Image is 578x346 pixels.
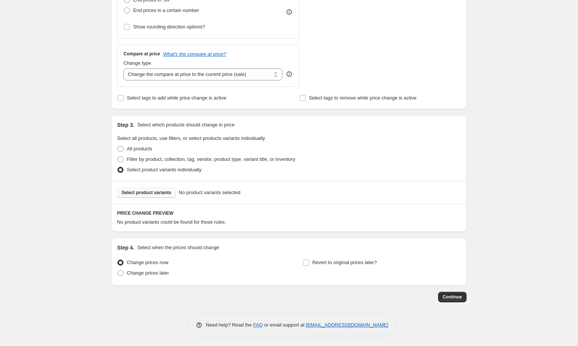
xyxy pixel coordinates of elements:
[253,322,263,328] a: FAQ
[285,70,293,78] div: help
[117,135,265,141] span: Select all products, use filters, or select products variants individually
[179,189,241,196] span: No product variants selected
[312,260,377,265] span: Revert to original prices later?
[127,167,201,172] span: Select product variants individually
[123,51,160,57] h3: Compare at price
[133,24,205,30] span: Show rounding direction options?
[443,294,462,300] span: Continue
[137,244,219,251] p: Select when the prices should change
[127,156,295,162] span: Filter by product, collection, tag, vendor, product type, variant title, or inventory
[309,95,417,101] span: Select tags to remove while price change is active
[127,146,152,151] span: All products
[123,60,151,66] span: Change type
[117,187,176,198] button: Select product variants
[438,292,467,302] button: Continue
[117,244,134,251] h2: Step 4.
[263,322,306,328] span: or email support at
[127,95,226,101] span: Select tags to add while price change is active
[306,322,388,328] a: [EMAIL_ADDRESS][DOMAIN_NAME]
[137,121,235,129] p: Select which products should change in price
[122,190,171,196] span: Select product variants
[117,210,461,216] h6: PRICE CHANGE PREVIEW
[206,322,253,328] span: Need help? Read the
[133,7,199,13] span: End prices in a certain number
[163,51,226,57] button: What's the compare at price?
[127,260,168,265] span: Change prices now
[117,121,134,129] h2: Step 3.
[117,219,226,225] span: No product variants could be found for those rules.
[127,270,169,276] span: Change prices later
